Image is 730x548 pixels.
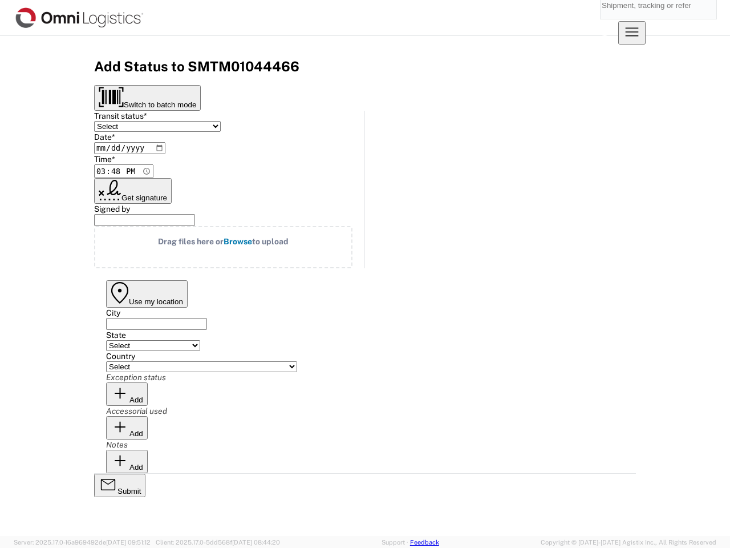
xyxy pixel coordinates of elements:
label: Exception status [106,373,166,382]
a: Support [382,539,410,546]
button: Submit [94,474,145,497]
label: Accessorial used [106,406,167,416]
span: Copyright © [DATE]-[DATE] Agistix Inc., All Rights Reserved [541,537,716,547]
button: Add [106,382,148,406]
label: City [106,308,120,317]
span: [DATE] 08:44:20 [232,539,280,546]
button: Get signature [94,178,172,204]
button: Add [106,416,148,440]
span: Browse [224,237,252,246]
h3: Add Status to SMTM01044466 [94,61,636,71]
span: Client: 2025.17.0-5dd568f [156,539,280,546]
a: Feedback [410,539,439,546]
label: Date [94,132,115,142]
span: Drag files here or [158,237,224,246]
label: Time [94,155,115,164]
label: Signed by [94,204,130,213]
span: to upload [252,237,289,246]
label: State [106,331,126,340]
label: Notes [106,440,128,449]
span: Server: 2025.17.0-16a969492de [14,539,151,546]
button: Use my location [106,280,188,308]
label: Transit status [94,111,147,120]
label: Country [106,352,135,361]
span: [DATE] 09:51:12 [106,539,151,546]
button: Switch to batch mode [94,85,201,111]
button: Add [106,450,148,473]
